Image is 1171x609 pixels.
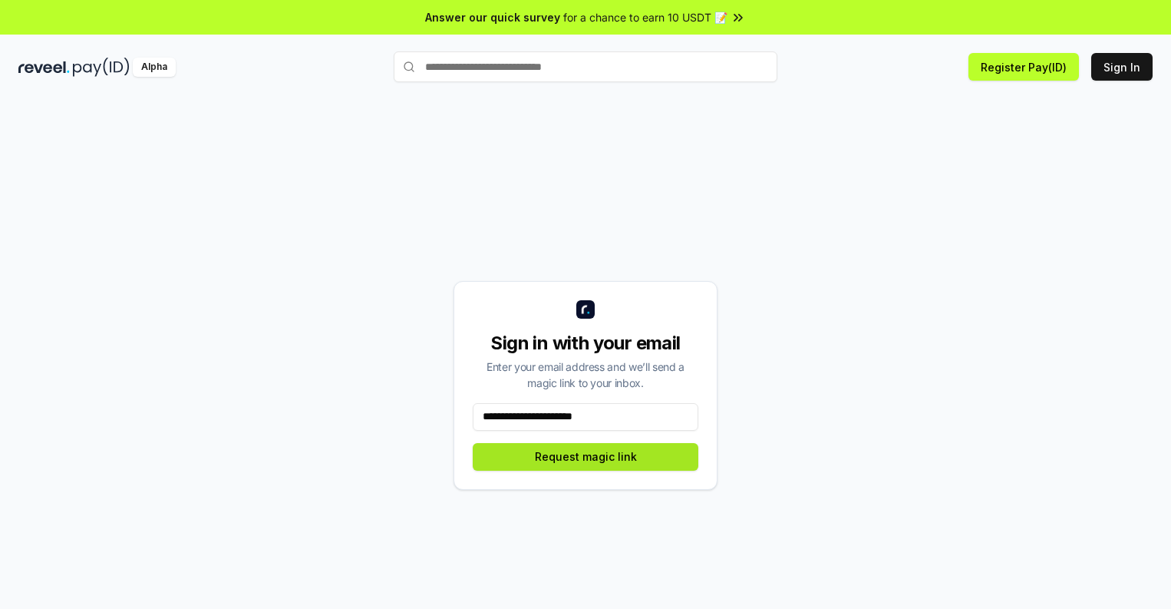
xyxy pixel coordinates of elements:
span: Answer our quick survey [425,9,560,25]
img: reveel_dark [18,58,70,77]
img: logo_small [576,300,595,319]
div: Alpha [133,58,176,77]
div: Sign in with your email [473,331,698,356]
div: Enter your email address and we’ll send a magic link to your inbox. [473,359,698,391]
button: Request magic link [473,443,698,471]
button: Sign In [1091,53,1153,81]
button: Register Pay(ID) [968,53,1079,81]
img: pay_id [73,58,130,77]
span: for a chance to earn 10 USDT 📝 [563,9,727,25]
